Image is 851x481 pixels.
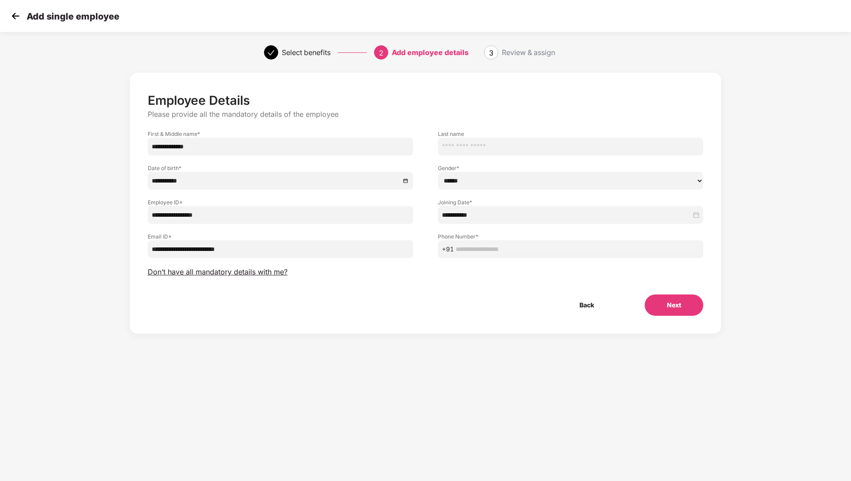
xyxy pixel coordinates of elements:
span: 2 [379,48,383,57]
span: check [268,49,275,56]
button: Back [557,294,616,316]
p: Add single employee [27,11,119,22]
button: Next [645,294,703,316]
label: Phone Number [438,233,703,240]
label: First & Middle name [148,130,413,138]
label: Date of birth [148,164,413,172]
span: +91 [442,244,454,254]
label: Gender [438,164,703,172]
label: Employee ID [148,199,413,206]
img: svg+xml;base64,PHN2ZyB4bWxucz0iaHR0cDovL3d3dy53My5vcmcvMjAwMC9zdmciIHdpZHRoPSIzMCIgaGVpZ2h0PSIzMC... [9,9,22,23]
div: Select benefits [282,45,331,60]
p: Please provide all the mandatory details of the employee [148,110,703,119]
label: Email ID [148,233,413,240]
div: Add employee details [392,45,469,60]
span: 3 [489,48,493,57]
label: Joining Date [438,199,703,206]
span: Don’t have all mandatory details with me? [148,267,288,277]
label: Last name [438,130,703,138]
div: Review & assign [502,45,555,60]
p: Employee Details [148,93,703,108]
